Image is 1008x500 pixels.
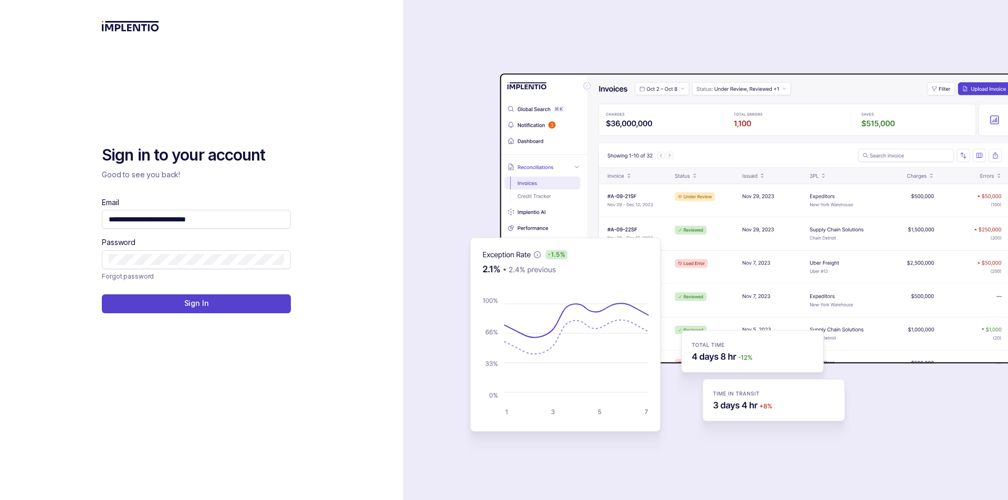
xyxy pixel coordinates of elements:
[102,169,291,180] p: Good to see you back!
[102,294,291,313] button: Sign In
[102,21,159,31] img: logo
[184,298,209,308] p: Sign In
[102,271,154,282] p: Forgot password
[102,271,154,282] a: Link Forgot password
[102,145,291,166] h2: Sign in to your account
[102,197,119,208] label: Email
[102,237,135,248] label: Password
